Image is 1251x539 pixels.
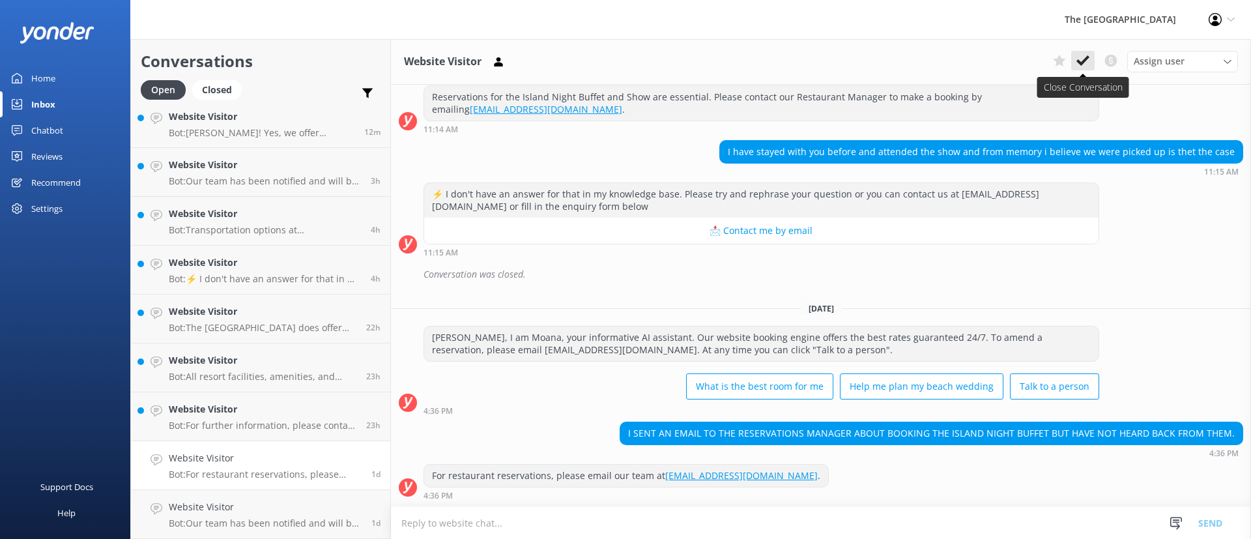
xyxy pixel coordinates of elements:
[169,175,361,187] p: Bot: Our team has been notified and will be with you as soon as possible. Alternatively, you can ...
[169,207,361,221] h4: Website Visitor
[424,126,458,134] strong: 11:14 AM
[131,343,390,392] a: Website VisitorBot:All resort facilities, amenities, and services, including the restaurant, bar,...
[366,322,381,333] span: Oct 02 2025 06:26pm (UTC -10:00) Pacific/Honolulu
[192,80,242,100] div: Closed
[720,141,1243,163] div: I have stayed with you before and attended the show and from memory i believe we were picked up i...
[424,218,1099,244] button: 📩 Contact me by email
[366,371,381,382] span: Oct 02 2025 05:08pm (UTC -10:00) Pacific/Honolulu
[404,53,482,70] h3: Website Visitor
[141,49,381,74] h2: Conversations
[424,407,453,415] strong: 4:36 PM
[371,175,381,186] span: Oct 03 2025 01:12pm (UTC -10:00) Pacific/Honolulu
[169,273,361,285] p: Bot: ⚡ I don't have an answer for that in my knowledge base. Please try and rephrase your questio...
[192,82,248,96] a: Closed
[1127,51,1238,72] div: Assign User
[169,353,356,368] h4: Website Visitor
[169,402,356,416] h4: Website Visitor
[840,373,1003,400] button: Help me plan my beach wedding
[424,465,828,487] div: For restaurant reservations, please email our team at .
[131,246,390,295] a: Website VisitorBot:⚡ I don't have an answer for that in my knowledge base. Please try and rephras...
[131,197,390,246] a: Website VisitorBot:Transportation options at [GEOGRAPHIC_DATA] include car rentals, but you would...
[169,500,362,514] h4: Website Visitor
[424,327,1099,361] div: [PERSON_NAME], I am Moana, your informative AI assistant. Our website booking engine offers the b...
[371,469,381,480] span: Oct 02 2025 04:36pm (UTC -10:00) Pacific/Honolulu
[169,255,361,270] h4: Website Visitor
[364,126,381,138] span: Oct 03 2025 04:34pm (UTC -10:00) Pacific/Honolulu
[141,82,192,96] a: Open
[31,91,55,117] div: Inbox
[131,295,390,343] a: Website VisitorBot:The [GEOGRAPHIC_DATA] does offer all-inclusive packages, but it is advised to ...
[20,22,94,44] img: yonder-white-logo.png
[169,304,356,319] h4: Website Visitor
[801,303,842,314] span: [DATE]
[169,517,362,529] p: Bot: Our team has been notified and will be with you as soon as possible. Alternatively, you can ...
[131,490,390,539] a: Website VisitorBot:Our team has been notified and will be with you as soon as possible. Alternati...
[424,491,829,500] div: Oct 02 2025 04:36pm (UTC -10:00) Pacific/Honolulu
[424,406,1099,415] div: Oct 02 2025 04:36pm (UTC -10:00) Pacific/Honolulu
[1010,373,1099,400] button: Talk to a person
[141,80,186,100] div: Open
[131,392,390,441] a: Website VisitorBot:For further information, please contact the following: - Email: [EMAIL_ADDRESS...
[169,109,354,124] h4: Website Visitor
[131,99,390,148] a: Website VisitorBot:[PERSON_NAME]! Yes, we offer babysitting services. To arrange babysitting, ple...
[1134,54,1185,68] span: Assign user
[169,469,362,480] p: Bot: For restaurant reservations, please email our team at [EMAIL_ADDRESS][DOMAIN_NAME].
[31,196,63,222] div: Settings
[40,474,93,500] div: Support Docs
[620,422,1243,444] div: I SENT AN EMAIL TO THE RESERVATIONS MANAGER ABOUT BOOKING THE ISLAND NIGHT BUFFET BUT HAVE NOT HE...
[424,249,458,257] strong: 11:15 AM
[169,322,356,334] p: Bot: The [GEOGRAPHIC_DATA] does offer all-inclusive packages, but it is advised to explore the lo...
[169,451,362,465] h4: Website Visitor
[31,169,81,196] div: Recommend
[470,103,622,115] a: [EMAIL_ADDRESS][DOMAIN_NAME]
[131,148,390,197] a: Website VisitorBot:Our team has been notified and will be with you as soon as possible. Alternati...
[366,420,381,431] span: Oct 02 2025 04:48pm (UTC -10:00) Pacific/Honolulu
[371,224,381,235] span: Oct 03 2025 12:40pm (UTC -10:00) Pacific/Honolulu
[169,224,361,236] p: Bot: Transportation options at [GEOGRAPHIC_DATA] include car rentals, but you would need to conta...
[665,469,818,482] a: [EMAIL_ADDRESS][DOMAIN_NAME]
[1209,450,1239,458] strong: 4:36 PM
[169,371,356,383] p: Bot: All resort facilities, amenities, and services, including the restaurant, bar, pool, sun lou...
[1204,168,1239,176] strong: 11:15 AM
[169,420,356,431] p: Bot: For further information, please contact the following: - Email: [EMAIL_ADDRESS][DOMAIN_NAME]...
[57,500,76,526] div: Help
[424,248,1099,257] div: Sep 30 2025 11:15am (UTC -10:00) Pacific/Honolulu
[371,273,381,284] span: Oct 03 2025 12:01pm (UTC -10:00) Pacific/Honolulu
[131,441,390,490] a: Website VisitorBot:For restaurant reservations, please email our team at [EMAIL_ADDRESS][DOMAIN_N...
[169,158,361,172] h4: Website Visitor
[424,263,1243,285] div: Conversation was closed.
[424,86,1099,121] div: Reservations for the Island Night Buffet and Show are essential. Please contact our Restaurant Ma...
[686,373,833,400] button: What is the best room for me
[424,124,1099,134] div: Sep 30 2025 11:14am (UTC -10:00) Pacific/Honolulu
[371,517,381,529] span: Oct 02 2025 04:33pm (UTC -10:00) Pacific/Honolulu
[424,183,1099,218] div: ⚡ I don't have an answer for that in my knowledge base. Please try and rephrase your question or ...
[620,448,1243,458] div: Oct 02 2025 04:36pm (UTC -10:00) Pacific/Honolulu
[399,263,1243,285] div: 2025-09-30T22:47:48.955
[31,65,55,91] div: Home
[719,167,1243,176] div: Sep 30 2025 11:15am (UTC -10:00) Pacific/Honolulu
[424,492,453,500] strong: 4:36 PM
[31,117,63,143] div: Chatbot
[31,143,63,169] div: Reviews
[169,127,354,139] p: Bot: [PERSON_NAME]! Yes, we offer babysitting services. To arrange babysitting, please contact Th...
